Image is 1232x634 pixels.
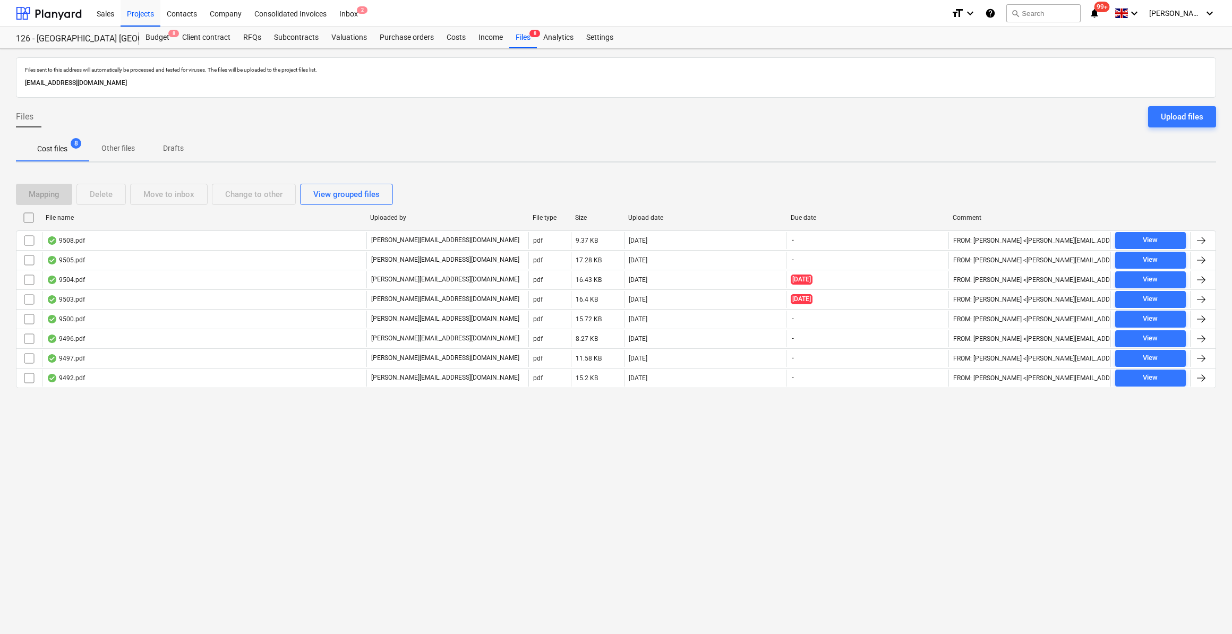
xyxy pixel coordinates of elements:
[529,30,540,37] span: 8
[791,275,812,285] span: [DATE]
[791,334,795,343] span: -
[370,214,524,221] div: Uploaded by
[47,354,85,363] div: 9497.pdf
[160,143,186,154] p: Drafts
[1143,273,1158,286] div: View
[325,27,373,48] a: Valuations
[373,27,440,48] a: Purchase orders
[533,237,543,244] div: pdf
[176,27,237,48] a: Client contract
[1115,232,1186,249] button: View
[576,355,602,362] div: 11.58 KB
[101,143,135,154] p: Other files
[1148,106,1216,127] button: Upload files
[472,27,509,48] a: Income
[791,294,812,304] span: [DATE]
[371,334,519,343] p: [PERSON_NAME][EMAIL_ADDRESS][DOMAIN_NAME]
[629,296,647,303] div: [DATE]
[1115,311,1186,328] button: View
[16,33,126,45] div: 126 - [GEOGRAPHIC_DATA] [GEOGRAPHIC_DATA]
[1149,9,1202,18] span: [PERSON_NAME]
[47,256,85,264] div: 9505.pdf
[47,236,85,245] div: 9508.pdf
[509,27,537,48] div: Files
[71,138,81,149] span: 8
[580,27,620,48] a: Settings
[629,315,647,323] div: [DATE]
[1115,271,1186,288] button: View
[47,315,57,323] div: OCR finished
[1115,252,1186,269] button: View
[533,355,543,362] div: pdf
[268,27,325,48] a: Subcontracts
[47,276,57,284] div: OCR finished
[139,27,176,48] a: Budget8
[371,275,519,284] p: [PERSON_NAME][EMAIL_ADDRESS][DOMAIN_NAME]
[791,255,795,264] span: -
[533,374,543,382] div: pdf
[576,276,602,284] div: 16.43 KB
[576,237,598,244] div: 9.37 KB
[985,7,996,20] i: Knowledge base
[791,214,945,221] div: Due date
[533,214,567,221] div: File type
[628,214,782,221] div: Upload date
[629,355,647,362] div: [DATE]
[533,276,543,284] div: pdf
[47,276,85,284] div: 9504.pdf
[1011,9,1020,18] span: search
[1094,2,1110,12] span: 99+
[537,27,580,48] a: Analytics
[16,110,33,123] span: Files
[47,374,85,382] div: 9492.pdf
[509,27,537,48] a: Files8
[576,374,598,382] div: 15.2 KB
[440,27,472,48] a: Costs
[629,256,647,264] div: [DATE]
[964,7,977,20] i: keyboard_arrow_down
[629,276,647,284] div: [DATE]
[371,314,519,323] p: [PERSON_NAME][EMAIL_ADDRESS][DOMAIN_NAME]
[1143,313,1158,325] div: View
[1143,234,1158,246] div: View
[47,315,85,323] div: 9500.pdf
[791,354,795,363] span: -
[300,184,393,205] button: View grouped files
[533,256,543,264] div: pdf
[25,78,1207,89] p: [EMAIL_ADDRESS][DOMAIN_NAME]
[1115,350,1186,367] button: View
[951,7,964,20] i: format_size
[533,296,543,303] div: pdf
[1115,330,1186,347] button: View
[1143,293,1158,305] div: View
[47,256,57,264] div: OCR finished
[1179,583,1232,634] iframe: Chat Widget
[168,30,179,37] span: 8
[47,295,57,304] div: OCR finished
[576,315,602,323] div: 15.72 KB
[371,236,519,245] p: [PERSON_NAME][EMAIL_ADDRESS][DOMAIN_NAME]
[953,214,1107,221] div: Comment
[1143,332,1158,345] div: View
[371,295,519,304] p: [PERSON_NAME][EMAIL_ADDRESS][DOMAIN_NAME]
[1203,7,1216,20] i: keyboard_arrow_down
[1089,7,1100,20] i: notifications
[629,374,647,382] div: [DATE]
[47,374,57,382] div: OCR finished
[791,373,795,382] span: -
[1143,352,1158,364] div: View
[791,236,795,245] span: -
[629,237,647,244] div: [DATE]
[1143,372,1158,384] div: View
[237,27,268,48] a: RFQs
[25,66,1207,73] p: Files sent to this address will automatically be processed and tested for viruses. The files will...
[371,373,519,382] p: [PERSON_NAME][EMAIL_ADDRESS][DOMAIN_NAME]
